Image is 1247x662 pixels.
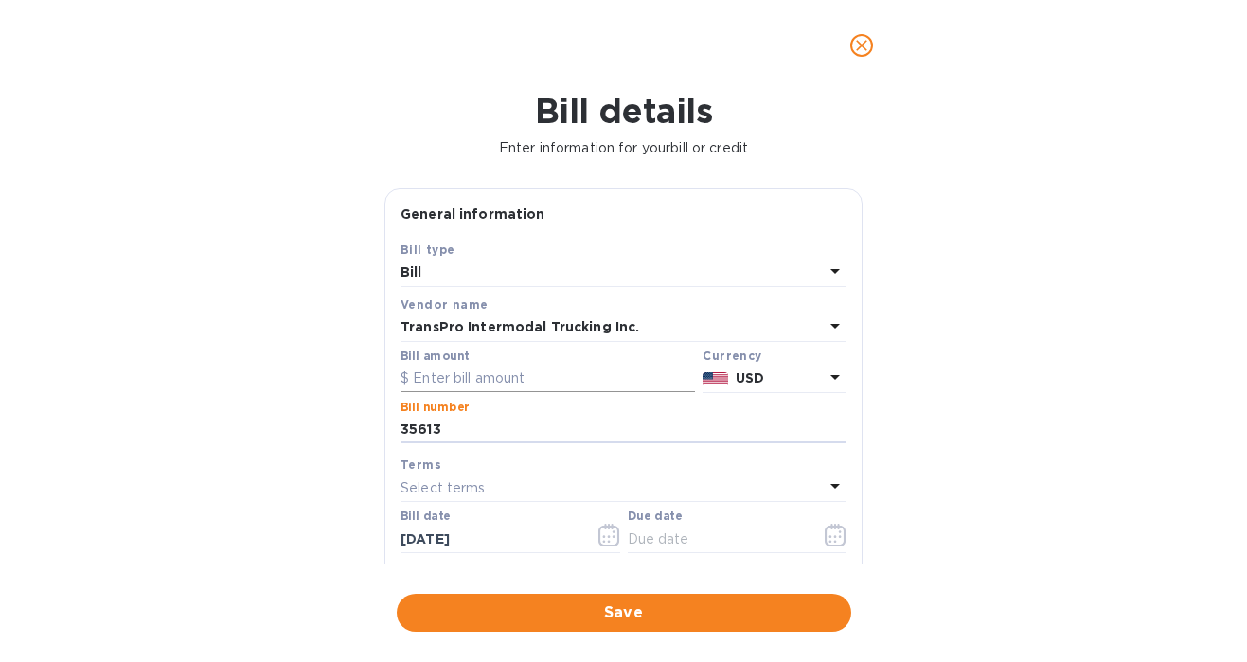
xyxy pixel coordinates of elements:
[401,242,455,257] b: Bill type
[628,511,682,523] label: Due date
[401,402,469,413] label: Bill number
[401,319,639,334] b: TransPro Intermodal Trucking Inc.
[15,138,1232,158] p: Enter information for your bill or credit
[401,525,579,553] input: Select date
[401,416,846,444] input: Enter bill number
[397,594,851,632] button: Save
[401,365,695,393] input: $ Enter bill amount
[15,91,1232,131] h1: Bill details
[736,370,764,385] b: USD
[401,511,451,523] label: Bill date
[401,478,486,498] p: Select terms
[839,23,884,68] button: close
[703,372,728,385] img: USD
[401,297,488,312] b: Vendor name
[401,264,422,279] b: Bill
[412,601,836,624] span: Save
[703,349,761,363] b: Currency
[401,350,469,362] label: Bill amount
[628,525,807,553] input: Due date
[401,206,545,222] b: General information
[401,457,441,472] b: Terms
